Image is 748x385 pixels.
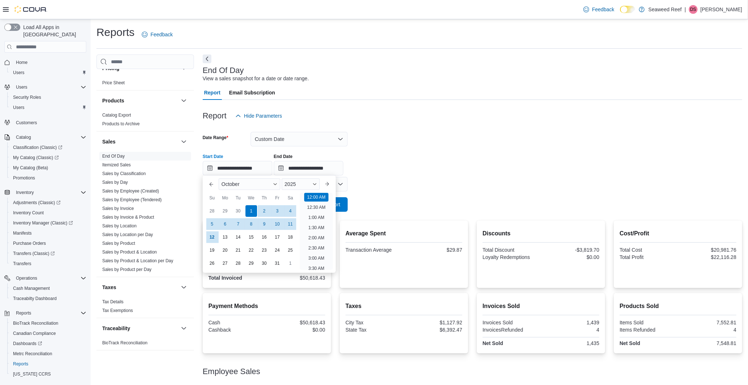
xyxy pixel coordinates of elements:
[16,60,28,65] span: Home
[13,165,48,171] span: My Catalog (Beta)
[274,154,293,159] label: End Date
[13,94,41,100] span: Security Roles
[10,370,54,378] a: [US_STATE] CCRS
[10,93,44,102] a: Security Roles
[219,192,231,204] div: Mo
[15,6,47,13] img: Cova
[7,328,89,339] button: Canadian Compliance
[222,181,240,187] span: October
[690,5,697,14] span: DS
[274,161,343,175] input: Press the down key to open a popover containing a calendar.
[7,318,89,328] button: BioTrack Reconciliation
[580,2,617,17] a: Feedback
[10,239,86,248] span: Purchase Orders
[102,121,140,126] a: Products to Archive
[10,153,62,162] a: My Catalog (Classic)
[483,302,599,311] h2: Invoices Sold
[139,27,175,42] a: Feedback
[206,205,218,217] div: day-28
[285,244,296,256] div: day-25
[10,360,31,368] a: Reports
[7,173,89,183] button: Promotions
[7,198,89,208] a: Adjustments (Classic)
[7,259,89,269] button: Transfers
[208,302,325,311] h2: Payment Methods
[251,132,348,146] button: Custom Date
[102,153,125,159] span: End Of Day
[304,203,328,212] li: 12:30 AM
[10,208,86,217] span: Inventory Count
[96,297,194,318] div: Taxes
[7,142,89,153] a: Classification (Classic)
[13,133,86,142] span: Catalog
[102,197,162,203] span: Sales by Employee (Tendered)
[285,231,296,243] div: day-18
[483,247,540,253] div: Total Discount
[259,258,270,269] div: day-30
[13,274,86,283] span: Operations
[7,359,89,369] button: Reports
[229,85,275,100] span: Email Subscription
[102,340,148,345] a: BioTrack Reconciliation
[96,78,194,90] div: Pricing
[542,254,599,260] div: $0.00
[10,329,59,338] a: Canadian Compliance
[272,192,283,204] div: Fr
[10,319,86,328] span: BioTrack Reconciliation
[268,327,325,333] div: $0.00
[285,181,296,187] span: 2025
[13,118,40,127] a: Customers
[102,258,173,263] a: Sales by Product & Location per Day
[10,198,63,207] a: Adjustments (Classic)
[483,229,599,238] h2: Discounts
[10,294,59,303] a: Traceabilty Dashboard
[102,138,116,145] h3: Sales
[620,340,640,346] strong: Net Sold
[245,218,257,230] div: day-8
[272,205,283,217] div: day-3
[13,58,86,67] span: Home
[208,320,265,325] div: Cash
[16,275,37,281] span: Operations
[305,244,327,252] li: 2:30 AM
[305,213,327,222] li: 1:00 AM
[305,223,327,232] li: 1:30 AM
[219,244,231,256] div: day-20
[1,82,89,92] button: Users
[7,68,89,78] button: Users
[102,180,128,185] a: Sales by Day
[208,327,265,333] div: Cashback
[206,204,297,270] div: October, 2025
[259,192,270,204] div: Th
[10,239,49,248] a: Purchase Orders
[10,219,76,227] a: Inventory Manager (Classic)
[7,228,89,238] button: Manifests
[13,200,61,206] span: Adjustments (Classic)
[268,275,325,281] div: $50,618.43
[102,250,157,255] a: Sales by Product & Location
[102,97,178,104] button: Products
[203,54,211,63] button: Next
[206,192,218,204] div: Su
[245,192,257,204] div: We
[10,153,86,162] span: My Catalog (Classic)
[272,218,283,230] div: day-10
[1,187,89,198] button: Inventory
[102,284,116,291] h3: Taxes
[13,285,50,291] span: Cash Management
[338,181,343,187] button: Open list of options
[13,118,86,127] span: Customers
[689,5,698,14] div: David Schwab
[232,109,285,123] button: Hide Parameters
[7,349,89,359] button: Metrc Reconciliation
[1,57,89,68] button: Home
[102,171,146,176] a: Sales by Classification
[592,6,614,13] span: Feedback
[102,162,131,168] span: Itemized Sales
[542,247,599,253] div: -$3,819.70
[206,218,218,230] div: day-5
[20,24,86,38] span: Load All Apps in [GEOGRAPHIC_DATA]
[13,70,24,76] span: Users
[259,244,270,256] div: day-23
